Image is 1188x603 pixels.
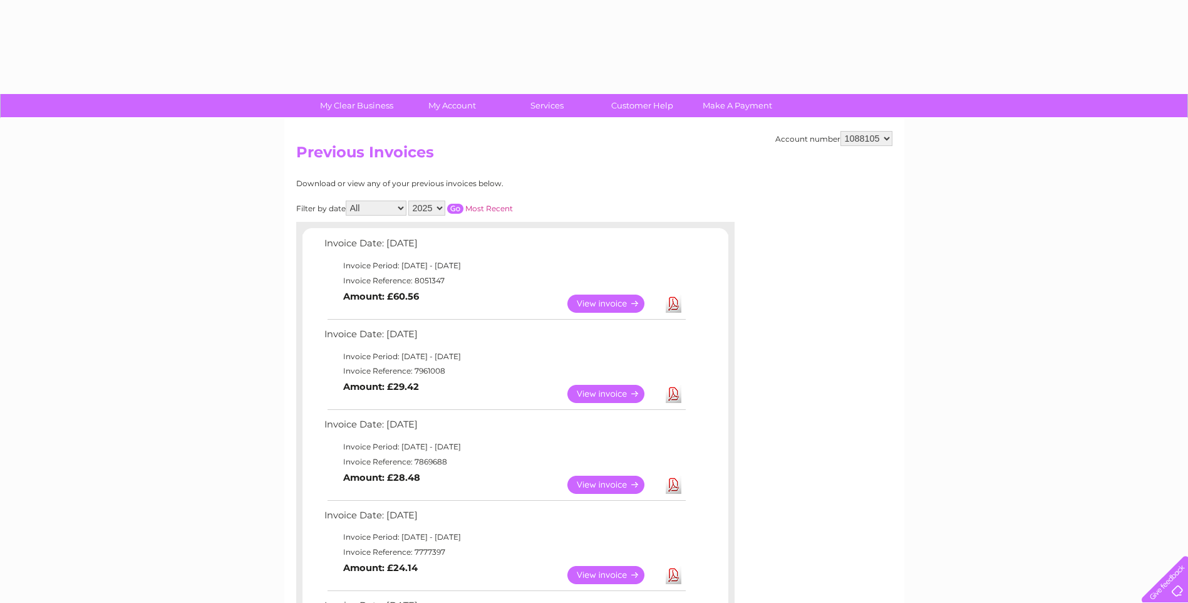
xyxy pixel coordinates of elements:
[321,454,688,469] td: Invoice Reference: 7869688
[321,235,688,258] td: Invoice Date: [DATE]
[305,94,408,117] a: My Clear Business
[686,94,789,117] a: Make A Payment
[666,385,681,403] a: Download
[666,476,681,494] a: Download
[296,144,892,167] h2: Previous Invoices
[343,472,420,483] b: Amount: £28.48
[666,566,681,584] a: Download
[321,530,688,545] td: Invoice Period: [DATE] - [DATE]
[775,131,892,146] div: Account number
[321,439,688,454] td: Invoice Period: [DATE] - [DATE]
[321,416,688,439] td: Invoice Date: [DATE]
[321,273,688,288] td: Invoice Reference: 8051347
[666,295,681,313] a: Download
[495,94,599,117] a: Services
[567,385,659,403] a: View
[343,562,418,574] b: Amount: £24.14
[591,94,694,117] a: Customer Help
[567,295,659,313] a: View
[400,94,504,117] a: My Account
[321,545,688,560] td: Invoice Reference: 7777397
[321,326,688,349] td: Invoice Date: [DATE]
[321,507,688,530] td: Invoice Date: [DATE]
[296,201,625,216] div: Filter by date
[321,364,688,379] td: Invoice Reference: 7961008
[343,381,419,392] b: Amount: £29.42
[321,349,688,364] td: Invoice Period: [DATE] - [DATE]
[465,204,513,213] a: Most Recent
[567,566,659,584] a: View
[296,179,625,188] div: Download or view any of your previous invoices below.
[343,291,419,302] b: Amount: £60.56
[321,258,688,273] td: Invoice Period: [DATE] - [DATE]
[567,476,659,494] a: View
